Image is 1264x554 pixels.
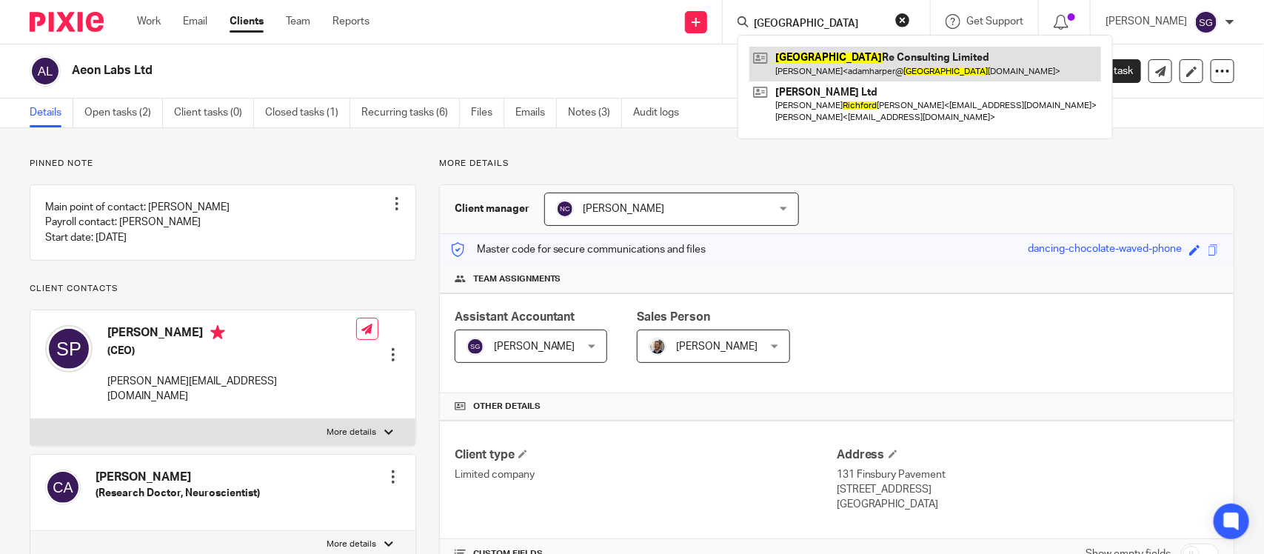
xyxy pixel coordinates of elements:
[637,311,710,323] span: Sales Person
[494,341,575,352] span: [PERSON_NAME]
[455,201,529,216] h3: Client manager
[837,497,1219,512] p: [GEOGRAPHIC_DATA]
[1028,241,1182,258] div: dancing-chocolate-waved-phone
[471,99,504,127] a: Files
[473,273,561,285] span: Team assignments
[45,470,81,505] img: svg%3E
[332,14,369,29] a: Reports
[451,242,706,257] p: Master code for secure communications and files
[568,99,622,127] a: Notes (3)
[45,325,93,373] img: svg%3E
[837,447,1219,463] h4: Address
[676,341,758,352] span: [PERSON_NAME]
[327,538,377,550] p: More details
[467,338,484,356] img: svg%3E
[286,14,310,29] a: Team
[837,467,1219,482] p: 131 Finsbury Pavement
[265,99,350,127] a: Closed tasks (1)
[84,99,163,127] a: Open tasks (2)
[649,338,666,356] img: Matt%20Circle.png
[1194,10,1218,34] img: svg%3E
[230,14,264,29] a: Clients
[837,482,1219,497] p: [STREET_ADDRESS]
[327,427,377,438] p: More details
[583,204,665,214] span: [PERSON_NAME]
[966,16,1023,27] span: Get Support
[183,14,207,29] a: Email
[455,447,837,463] h4: Client type
[107,344,356,358] h5: (CEO)
[556,200,574,218] img: svg%3E
[515,99,557,127] a: Emails
[96,470,260,485] h4: [PERSON_NAME]
[455,467,837,482] p: Limited company
[137,14,161,29] a: Work
[107,374,356,404] p: [PERSON_NAME][EMAIL_ADDRESS][DOMAIN_NAME]
[30,158,416,170] p: Pinned note
[174,99,254,127] a: Client tasks (0)
[210,325,225,340] i: Primary
[633,99,690,127] a: Audit logs
[30,56,61,87] img: svg%3E
[439,158,1234,170] p: More details
[96,486,260,501] h5: (Research Doctor, Neuroscientist)
[107,325,356,344] h4: [PERSON_NAME]
[30,283,416,295] p: Client contacts
[895,13,910,27] button: Clear
[1106,14,1187,29] p: [PERSON_NAME]
[30,12,104,32] img: Pixie
[30,99,73,127] a: Details
[72,63,840,79] h2: Aeon Labs Ltd
[361,99,460,127] a: Recurring tasks (6)
[455,311,575,323] span: Assistant Accountant
[473,401,541,413] span: Other details
[752,18,886,31] input: Search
